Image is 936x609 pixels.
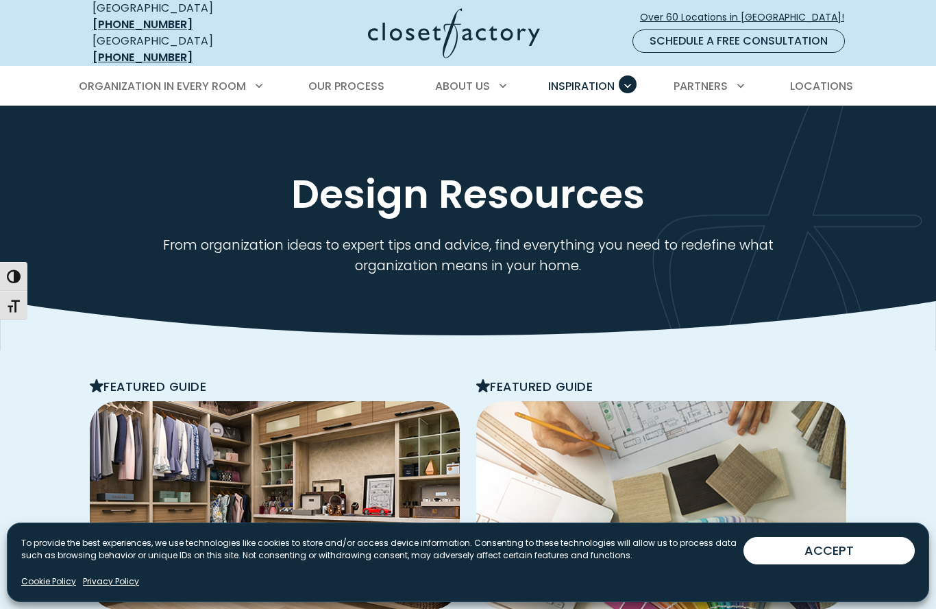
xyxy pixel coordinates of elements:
[435,78,490,94] span: About Us
[90,378,460,396] p: Featured Guide
[632,29,845,53] a: Schedule a Free Consultation
[743,537,915,564] button: ACCEPT
[93,33,260,66] div: [GEOGRAPHIC_DATA]
[639,5,856,29] a: Over 60 Locations in [GEOGRAPHIC_DATA]!
[154,235,782,276] p: From organization ideas to expert tips and advice, find everything you need to redefine what orga...
[90,169,846,219] h1: Design Resources
[93,49,193,65] a: [PHONE_NUMBER]
[93,16,193,32] a: [PHONE_NUMBER]
[790,78,853,94] span: Locations
[83,575,139,588] a: Privacy Policy
[548,78,615,94] span: Inspiration
[640,10,855,25] span: Over 60 Locations in [GEOGRAPHIC_DATA]!
[368,8,540,58] img: Closet Factory Logo
[21,537,743,562] p: To provide the best experiences, we use technologies like cookies to store and/or access device i...
[308,78,384,94] span: Our Process
[79,78,246,94] span: Organization in Every Room
[674,78,728,94] span: Partners
[21,575,76,588] a: Cookie Policy
[69,67,867,106] nav: Primary Menu
[476,378,846,396] p: Featured Guide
